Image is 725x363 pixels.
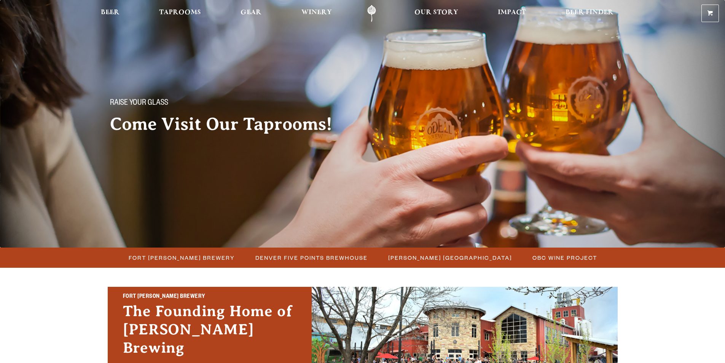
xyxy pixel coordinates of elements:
[498,10,526,16] span: Impact
[96,5,124,22] a: Beer
[357,5,386,22] a: Odell Home
[110,99,168,109] span: Raise your glass
[124,252,239,263] a: Fort [PERSON_NAME] Brewery
[493,5,531,22] a: Impact
[255,252,368,263] span: Denver Five Points Brewhouse
[528,252,601,263] a: OBC Wine Project
[110,115,347,134] h2: Come Visit Our Taprooms!
[101,10,120,16] span: Beer
[236,5,266,22] a: Gear
[296,5,337,22] a: Winery
[414,10,458,16] span: Our Story
[159,10,201,16] span: Taprooms
[388,252,512,263] span: [PERSON_NAME] [GEOGRAPHIC_DATA]
[532,252,597,263] span: OBC Wine Project
[561,5,618,22] a: Beer Finder
[251,252,371,263] a: Denver Five Points Brewhouse
[410,5,463,22] a: Our Story
[129,252,235,263] span: Fort [PERSON_NAME] Brewery
[241,10,261,16] span: Gear
[123,292,296,302] h2: Fort [PERSON_NAME] Brewery
[384,252,516,263] a: [PERSON_NAME] [GEOGRAPHIC_DATA]
[301,10,332,16] span: Winery
[566,10,613,16] span: Beer Finder
[154,5,206,22] a: Taprooms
